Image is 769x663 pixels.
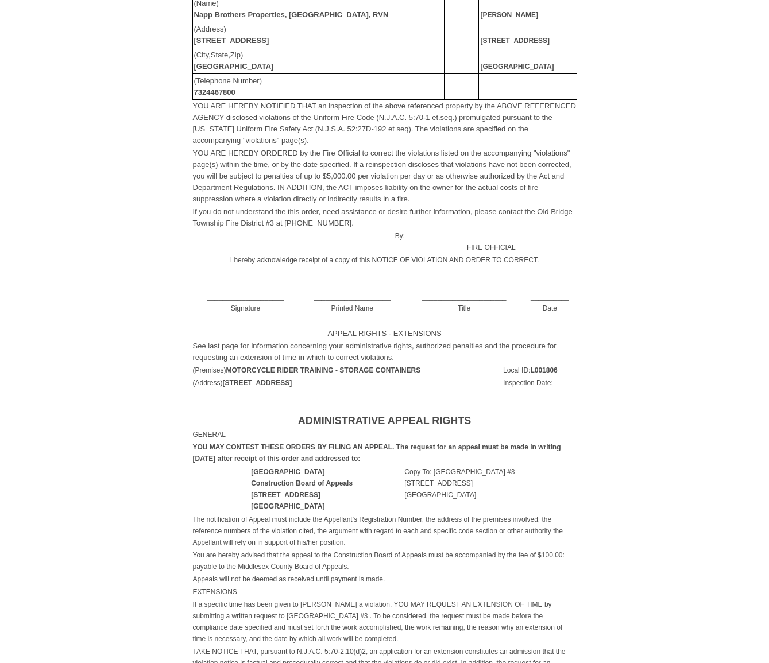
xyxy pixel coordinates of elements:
td: You are hereby advised that the appeal to the Construction Board of Appeals must be accompanied b... [192,549,577,573]
td: Copy To: [GEOGRAPHIC_DATA] #3 [STREET_ADDRESS] [GEOGRAPHIC_DATA] [404,466,570,513]
font: (City,State,Zip) [194,51,274,71]
td: I hereby acknowledge receipt of a copy of this NOTICE OF VIOLATION AND ORDER TO CORRECT. [192,254,577,266]
strong: [GEOGRAPHIC_DATA] Construction Board of Appeals [STREET_ADDRESS] [GEOGRAPHIC_DATA] [251,468,353,510]
td: The notification of Appeal must include the Appellant's Registration Number, the address of the p... [192,513,577,549]
td: ____________________ Printed Name [299,279,405,315]
td: ____________________ Signature [192,279,299,315]
b: Napp Brothers Properties, [GEOGRAPHIC_DATA], RVN [194,10,389,19]
b: [GEOGRAPHIC_DATA] [480,63,554,71]
td: GENERAL [192,428,577,441]
font: See last page for information concerning your administrative rights, authorized penalties and the... [193,342,557,362]
font: (Telephone Number) [194,76,262,96]
b: 7324467800 [194,88,235,96]
td: Local ID: [503,364,577,377]
strong: YOU MAY CONTEST THESE ORDERS BY FILING AN APPEAL. The request for an appeal must be made in writi... [193,443,561,463]
font: YOU ARE HEREBY ORDERED by the Fire Official to correct the violations listed on the accompanying ... [193,149,571,203]
font: If you do not understand the this order, need assistance or desire further information, please co... [193,207,573,227]
b: [PERSON_NAME] [480,11,538,19]
td: By: [192,230,406,254]
b: ADMINISTRATIVE APPEAL RIGHTS [298,415,472,427]
td: __________ Date [523,279,577,315]
td: (Premises) [192,364,499,377]
b: [GEOGRAPHIC_DATA] [194,62,274,71]
b: [STREET_ADDRESS] [223,379,292,387]
td: Inspection Date: [503,377,577,389]
td: Appeals will not be deemed as received until payment is made. [192,573,577,586]
td: ______________________ Title [405,279,523,315]
b: [STREET_ADDRESS] [194,36,269,45]
td: FIRE OFFICIAL [405,230,577,254]
font: APPEAL RIGHTS - EXTENSIONS [327,329,441,338]
font: YOU ARE HEREBY NOTIFIED THAT an inspection of the above referenced property by the ABOVE REFERENC... [193,102,576,145]
b: [STREET_ADDRESS] [480,37,550,45]
td: EXTENSIONS [192,586,577,598]
td: If a specific time has been given to [PERSON_NAME] a violation, YOU MAY REQUEST AN EXTENSION OF T... [192,598,577,645]
b: L001806 [530,366,557,374]
font: (Address) [194,25,269,45]
td: (Address) [192,377,499,389]
b: MOTORCYCLE RIDER TRAINING - STORAGE CONTAINERS [226,366,421,374]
